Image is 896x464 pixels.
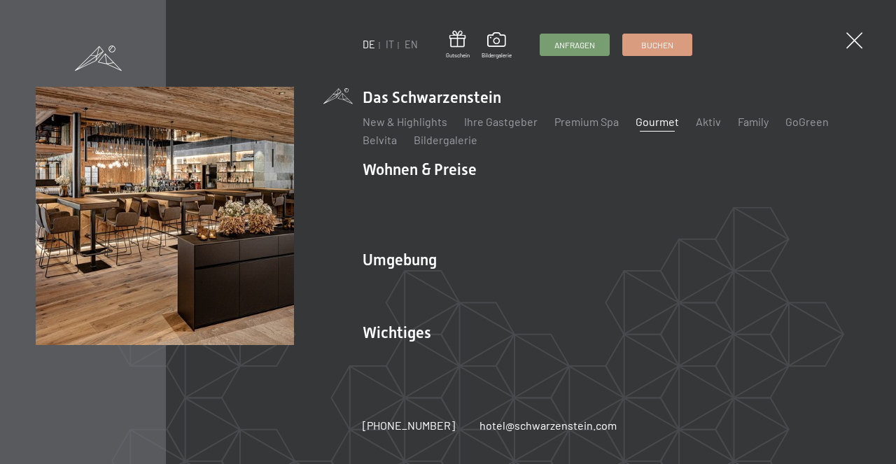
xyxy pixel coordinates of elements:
[785,115,829,128] a: GoGreen
[482,32,512,59] a: Bildergalerie
[363,419,455,432] span: [PHONE_NUMBER]
[623,34,692,55] a: Buchen
[540,34,609,55] a: Anfragen
[363,38,375,50] a: DE
[405,38,418,50] a: EN
[363,115,447,128] a: New & Highlights
[738,115,769,128] a: Family
[446,31,470,59] a: Gutschein
[482,52,512,59] span: Bildergalerie
[363,418,455,433] a: [PHONE_NUMBER]
[554,115,619,128] a: Premium Spa
[636,115,679,128] a: Gourmet
[414,133,477,146] a: Bildergalerie
[479,418,617,433] a: hotel@schwarzenstein.com
[464,115,538,128] a: Ihre Gastgeber
[641,39,673,51] span: Buchen
[696,115,721,128] a: Aktiv
[446,52,470,59] span: Gutschein
[554,39,595,51] span: Anfragen
[386,38,394,50] a: IT
[363,133,397,146] a: Belvita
